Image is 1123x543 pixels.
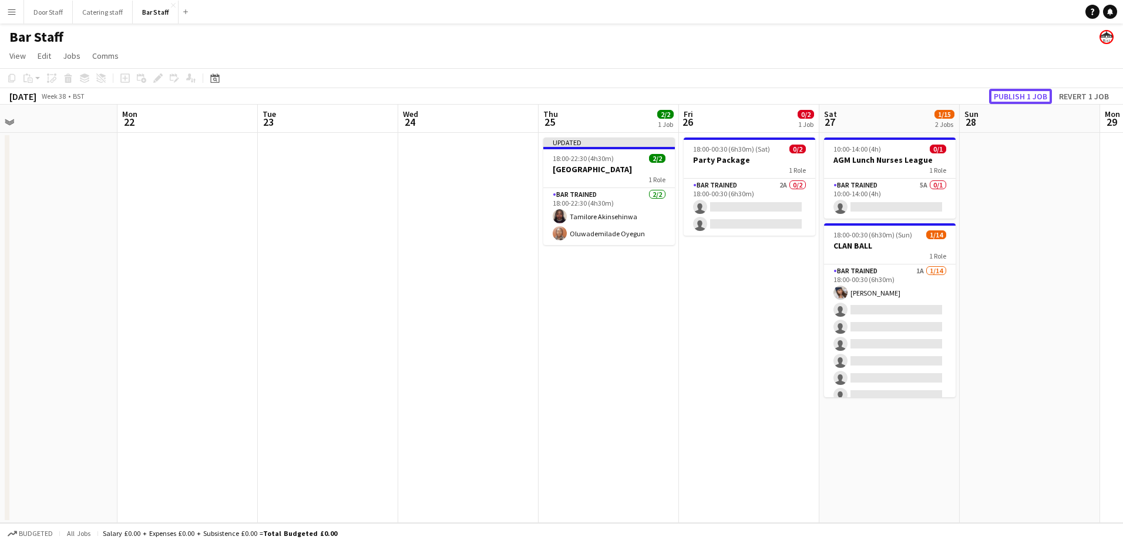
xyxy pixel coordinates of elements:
span: Week 38 [39,92,68,100]
span: 27 [822,115,837,129]
span: 0/2 [789,145,806,153]
span: 24 [401,115,418,129]
div: Salary £0.00 + Expenses £0.00 + Subsistence £0.00 = [103,529,337,538]
div: 2 Jobs [935,120,954,129]
button: Budgeted [6,527,55,540]
span: 26 [682,115,693,129]
span: Mon [1105,109,1120,119]
app-job-card: 18:00-00:30 (6h30m) (Sun)1/14CLAN BALL1 RoleBar trained1A1/1418:00-00:30 (6h30m)[PERSON_NAME] [824,223,956,397]
h3: CLAN BALL [824,240,956,251]
span: 1 Role [929,252,946,260]
app-card-role: Bar trained2/218:00-22:30 (4h30m)Tamilore AkinsehinwaOluwademilade Oyegun [543,188,675,245]
span: Sun [964,109,979,119]
span: Fri [684,109,693,119]
a: View [5,48,31,63]
span: Jobs [63,51,80,61]
button: Bar Staff [133,1,179,24]
a: Jobs [58,48,85,63]
button: Publish 1 job [989,89,1052,104]
span: 28 [963,115,979,129]
span: 1 Role [648,175,665,184]
span: 22 [120,115,137,129]
div: Updated [543,138,675,147]
app-job-card: Updated18:00-22:30 (4h30m)2/2[GEOGRAPHIC_DATA]1 RoleBar trained2/218:00-22:30 (4h30m)Tamilore Aki... [543,138,675,245]
span: Wed [403,109,418,119]
app-job-card: 18:00-00:30 (6h30m) (Sat)0/2Party Package1 RoleBar trained2A0/218:00-00:30 (6h30m) [684,138,815,236]
button: Door Staff [24,1,73,24]
h1: Bar Staff [9,28,63,46]
app-card-role: Bar trained5A0/110:00-14:00 (4h) [824,179,956,219]
h3: AGM Lunch Nurses League [824,155,956,165]
div: BST [73,92,85,100]
span: All jobs [65,529,93,538]
span: Budgeted [19,529,53,538]
span: Sat [824,109,837,119]
span: 1 Role [789,166,806,175]
span: 1 Role [929,166,946,175]
div: 1 Job [798,120,813,129]
span: Mon [122,109,137,119]
span: 29 [1103,115,1120,129]
span: 18:00-22:30 (4h30m) [553,154,614,163]
a: Edit [33,48,56,63]
span: 25 [542,115,558,129]
span: 2/2 [649,154,665,163]
span: Edit [38,51,51,61]
h3: [GEOGRAPHIC_DATA] [543,164,675,175]
app-user-avatar: Beach Ballroom [1100,30,1114,44]
span: Thu [543,109,558,119]
span: 23 [261,115,276,129]
span: View [9,51,26,61]
span: Comms [92,51,119,61]
span: 1/15 [934,110,954,119]
span: 18:00-00:30 (6h30m) (Sat) [693,145,770,153]
span: 10:00-14:00 (4h) [833,145,881,153]
app-card-role: Bar trained2A0/218:00-00:30 (6h30m) [684,179,815,236]
app-job-card: 10:00-14:00 (4h)0/1AGM Lunch Nurses League1 RoleBar trained5A0/110:00-14:00 (4h) [824,138,956,219]
button: Revert 1 job [1054,89,1114,104]
span: 2/2 [657,110,674,119]
span: 18:00-00:30 (6h30m) (Sun) [833,230,912,239]
span: 0/1 [930,145,946,153]
button: Catering staff [73,1,133,24]
a: Comms [88,48,123,63]
span: 1/14 [926,230,946,239]
div: [DATE] [9,90,36,102]
app-card-role: Bar trained1A1/1418:00-00:30 (6h30m)[PERSON_NAME] [824,264,956,526]
h3: Party Package [684,155,815,165]
div: 1 Job [658,120,673,129]
span: 0/2 [798,110,814,119]
span: Tue [263,109,276,119]
span: Total Budgeted £0.00 [263,529,337,538]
